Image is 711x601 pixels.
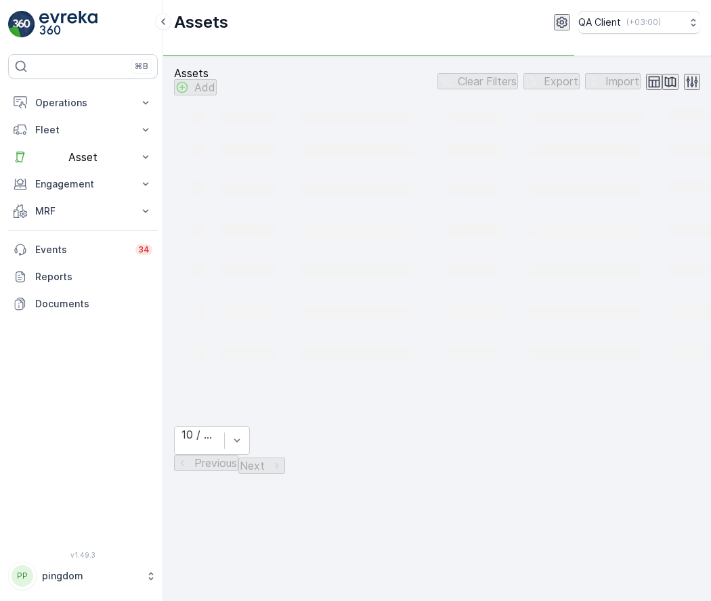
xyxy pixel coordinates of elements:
p: Previous [194,457,237,469]
a: Reports [8,263,158,290]
button: Asset [8,143,158,171]
p: Assets [174,12,228,33]
button: Import [585,73,641,89]
p: Asset [35,151,131,163]
button: PPpingdom [8,562,158,590]
p: Engagement [35,177,131,191]
button: Operations [8,89,158,116]
button: MRF [8,198,158,225]
p: 34 [138,244,150,255]
p: ( +03:00 ) [626,17,661,28]
button: QA Client(+03:00) [578,11,700,34]
p: Operations [35,96,131,110]
p: QA Client [578,16,621,29]
p: Import [605,75,639,87]
p: Next [240,460,265,472]
p: Add [194,81,215,93]
p: MRF [35,204,131,218]
p: pingdom [42,569,139,583]
p: Events [35,243,127,257]
p: Clear Filters [458,75,517,87]
button: Add [174,79,217,95]
p: Fleet [35,123,131,137]
button: Fleet [8,116,158,143]
p: Assets [174,67,217,79]
img: logo_light-DOdMpM7g.png [39,11,98,38]
p: ⌘B [135,61,148,72]
button: Next [238,458,285,474]
a: Documents [8,290,158,317]
div: 10 / Page [181,428,217,441]
p: Reports [35,270,152,284]
button: Export [523,73,580,89]
button: Clear Filters [437,73,518,89]
span: v 1.49.3 [8,551,158,559]
img: logo [8,11,35,38]
button: Previous [174,455,238,471]
div: PP [12,565,33,587]
button: Engagement [8,171,158,198]
p: Documents [35,297,152,311]
a: Events34 [8,236,158,263]
p: Export [544,75,578,87]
